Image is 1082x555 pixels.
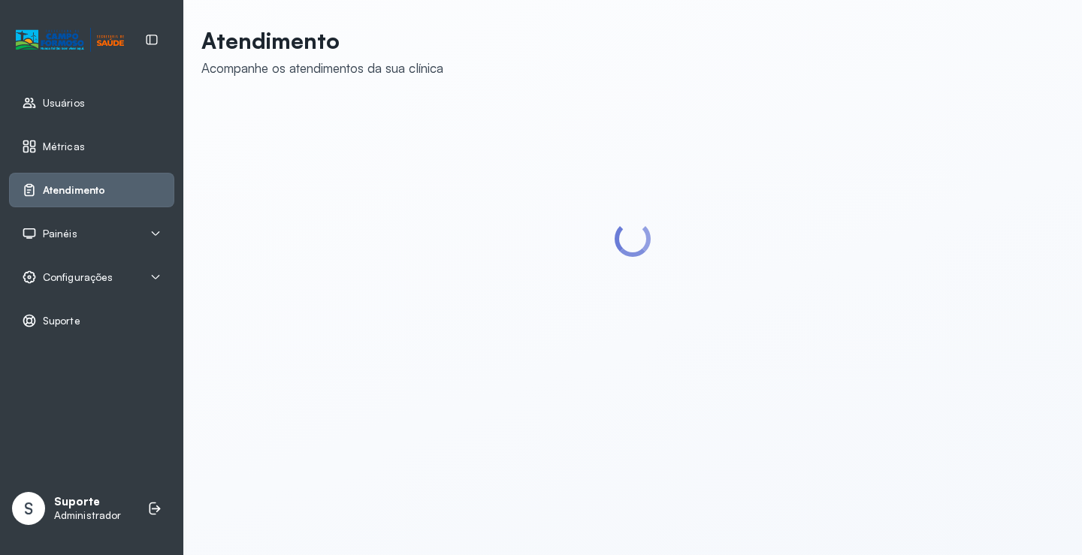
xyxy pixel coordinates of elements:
p: Administrador [54,509,121,522]
p: Suporte [54,495,121,509]
a: Métricas [22,139,162,154]
span: Configurações [43,271,113,284]
a: Usuários [22,95,162,110]
div: Acompanhe os atendimentos da sua clínica [201,60,443,76]
span: Atendimento [43,184,105,197]
p: Atendimento [201,27,443,54]
span: Métricas [43,140,85,153]
span: Usuários [43,97,85,110]
img: Logotipo do estabelecimento [16,28,124,53]
a: Atendimento [22,182,162,198]
span: Suporte [43,315,80,327]
span: Painéis [43,228,77,240]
